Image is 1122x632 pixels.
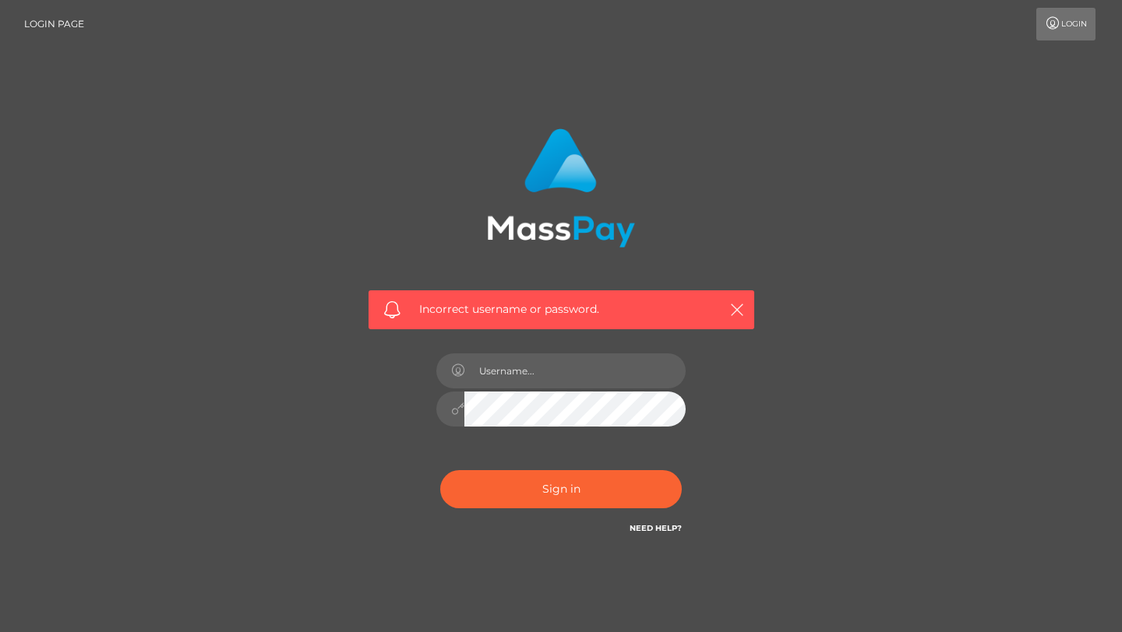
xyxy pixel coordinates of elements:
[1036,8,1096,40] a: Login
[630,523,682,533] a: Need Help?
[464,353,686,388] input: Username...
[440,470,682,508] button: Sign in
[487,128,635,248] img: MassPay Login
[24,8,84,40] a: Login Page
[419,301,704,318] span: Incorrect username or password.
